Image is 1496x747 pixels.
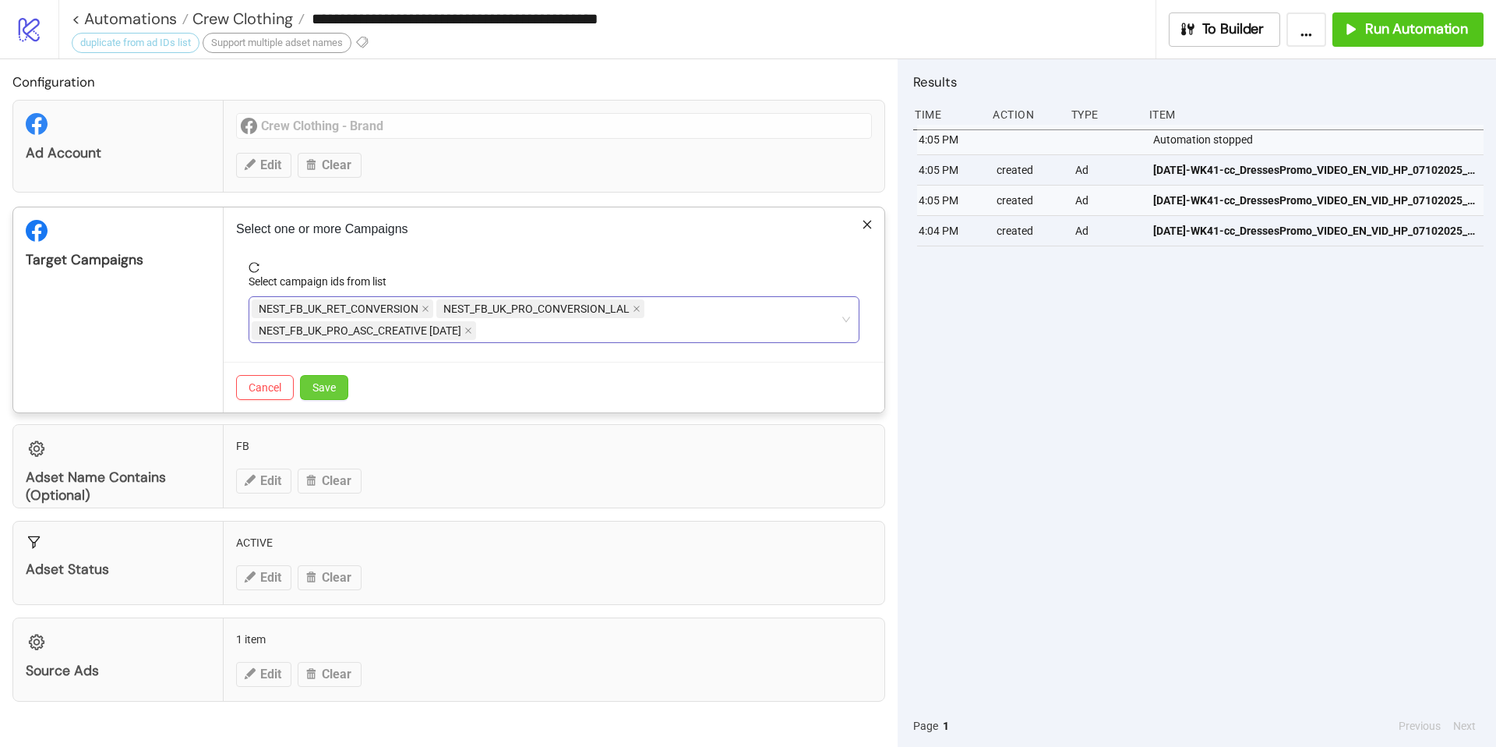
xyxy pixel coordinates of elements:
div: Item [1148,100,1484,129]
div: 4:04 PM [917,216,984,246]
a: < Automations [72,11,189,27]
div: created [995,186,1062,215]
button: ... [1286,12,1326,47]
div: Ad [1074,216,1141,246]
a: [DATE]-WK41-cc_DressesPromo_VIDEO_EN_VID_HP_07102025_F_CC_SC24_USP11_ [1153,155,1477,185]
a: [DATE]-WK41-cc_DressesPromo_VIDEO_EN_VID_HP_07102025_F_CC_SC24_USP11_ [1153,186,1477,215]
span: NEST_FB_UK_PRO_ASC_CREATIVE AUG25 [252,321,476,340]
span: NEST_FB_UK_PRO_ASC_CREATIVE [DATE] [259,322,461,339]
span: Crew Clothing [189,9,293,29]
div: created [995,155,1062,185]
span: close [464,327,472,335]
button: Next [1448,717,1480,735]
div: 4:05 PM [917,155,984,185]
div: Type [1070,100,1137,129]
div: 4:05 PM [917,186,984,215]
span: NEST_FB_UK_PRO_CONVERSION_LAL [443,300,630,317]
h2: Configuration [12,72,885,92]
span: [DATE]-WK41-cc_DressesPromo_VIDEO_EN_VID_HP_07102025_F_CC_SC24_USP11_ [1153,192,1477,209]
div: Target Campaigns [26,251,210,269]
span: NEST_FB_UK_RET_CONVERSION [259,300,418,317]
span: Page [913,717,938,735]
div: Ad [1074,186,1141,215]
span: To Builder [1202,20,1265,38]
span: close [633,305,640,313]
button: Run Automation [1332,12,1484,47]
span: Save [312,381,336,394]
span: close [422,305,429,313]
button: Save [300,375,348,400]
button: 1 [938,717,954,735]
a: Crew Clothing [189,11,305,27]
div: Automation stopped [1152,125,1487,154]
span: [DATE]-WK41-cc_DressesPromo_VIDEO_EN_VID_HP_07102025_F_CC_SC24_USP11_ [1153,222,1477,239]
h2: Results [913,72,1484,92]
span: reload [249,262,859,273]
p: Select one or more Campaigns [236,220,872,239]
span: Cancel [249,381,281,394]
span: NEST_FB_UK_RET_CONVERSION [252,299,433,318]
div: Time [913,100,980,129]
div: Action [991,100,1058,129]
div: Support multiple adset names [203,33,351,53]
button: Cancel [236,375,294,400]
span: close [862,219,873,230]
div: Ad [1074,155,1141,185]
span: NEST_FB_UK_PRO_CONVERSION_LAL [436,299,644,318]
label: Select campaign ids from list [249,273,397,290]
a: [DATE]-WK41-cc_DressesPromo_VIDEO_EN_VID_HP_07102025_F_CC_SC24_USP11_ [1153,216,1477,246]
div: 4:05 PM [917,125,984,154]
button: Previous [1394,717,1445,735]
span: Run Automation [1365,20,1468,38]
div: duplicate from ad IDs list [72,33,199,53]
button: To Builder [1169,12,1281,47]
span: [DATE]-WK41-cc_DressesPromo_VIDEO_EN_VID_HP_07102025_F_CC_SC24_USP11_ [1153,161,1477,179]
div: created [995,216,1062,246]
